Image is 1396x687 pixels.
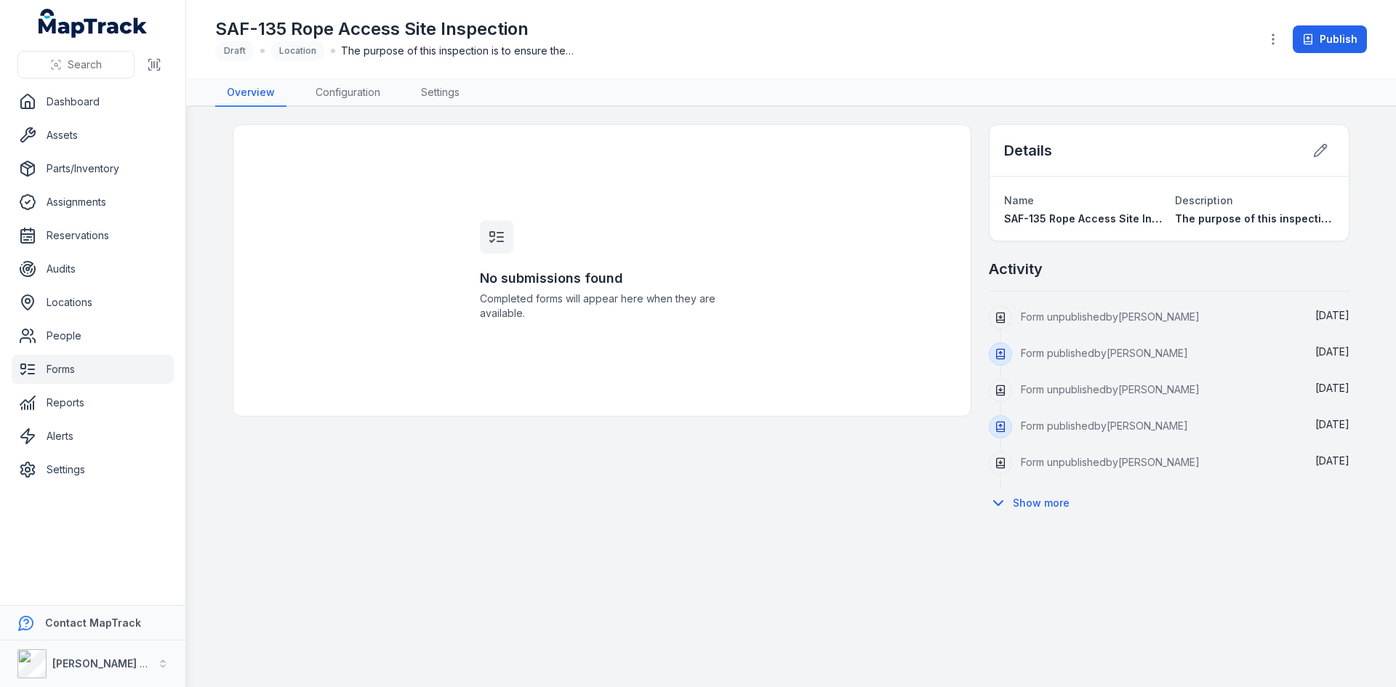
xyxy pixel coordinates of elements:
[12,87,174,116] a: Dashboard
[1315,418,1349,430] time: 9/10/2025, 12:16:14 PM
[215,17,574,41] h1: SAF-135 Rope Access Site Inspection
[1315,454,1349,467] span: [DATE]
[1004,194,1034,206] span: Name
[270,41,325,61] div: Location
[12,455,174,484] a: Settings
[12,321,174,350] a: People
[1315,309,1349,321] time: 9/17/2025, 12:34:08 PM
[215,41,254,61] div: Draft
[52,657,172,670] strong: [PERSON_NAME] Group
[1004,212,1197,225] span: SAF-135 Rope Access Site Inspection
[1315,382,1349,394] time: 9/10/2025, 12:17:16 PM
[12,121,174,150] a: Assets
[1021,456,1200,468] span: Form unpublished by [PERSON_NAME]
[45,616,141,629] strong: Contact MapTrack
[1175,194,1233,206] span: Description
[12,188,174,217] a: Assignments
[12,388,174,417] a: Reports
[304,79,392,107] a: Configuration
[1021,419,1188,432] span: Form published by [PERSON_NAME]
[1315,309,1349,321] span: [DATE]
[12,422,174,451] a: Alerts
[1315,418,1349,430] span: [DATE]
[1293,25,1367,53] button: Publish
[989,488,1079,518] button: Show more
[341,44,574,58] span: The purpose of this inspection is to ensure the Rope Access best practice guidelines are being fo...
[1315,345,1349,358] time: 9/16/2025, 4:19:01 PM
[1021,347,1188,359] span: Form published by [PERSON_NAME]
[12,254,174,284] a: Audits
[12,355,174,384] a: Forms
[1004,140,1052,161] h2: Details
[215,79,286,107] a: Overview
[12,154,174,183] a: Parts/Inventory
[989,259,1043,279] h2: Activity
[1315,454,1349,467] time: 9/10/2025, 12:16:04 PM
[1315,382,1349,394] span: [DATE]
[12,288,174,317] a: Locations
[480,268,724,289] h3: No submissions found
[12,221,174,250] a: Reservations
[68,57,102,72] span: Search
[409,79,471,107] a: Settings
[39,9,148,38] a: MapTrack
[1021,383,1200,395] span: Form unpublished by [PERSON_NAME]
[1315,345,1349,358] span: [DATE]
[17,51,135,79] button: Search
[1021,310,1200,323] span: Form unpublished by [PERSON_NAME]
[480,292,724,321] span: Completed forms will appear here when they are available.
